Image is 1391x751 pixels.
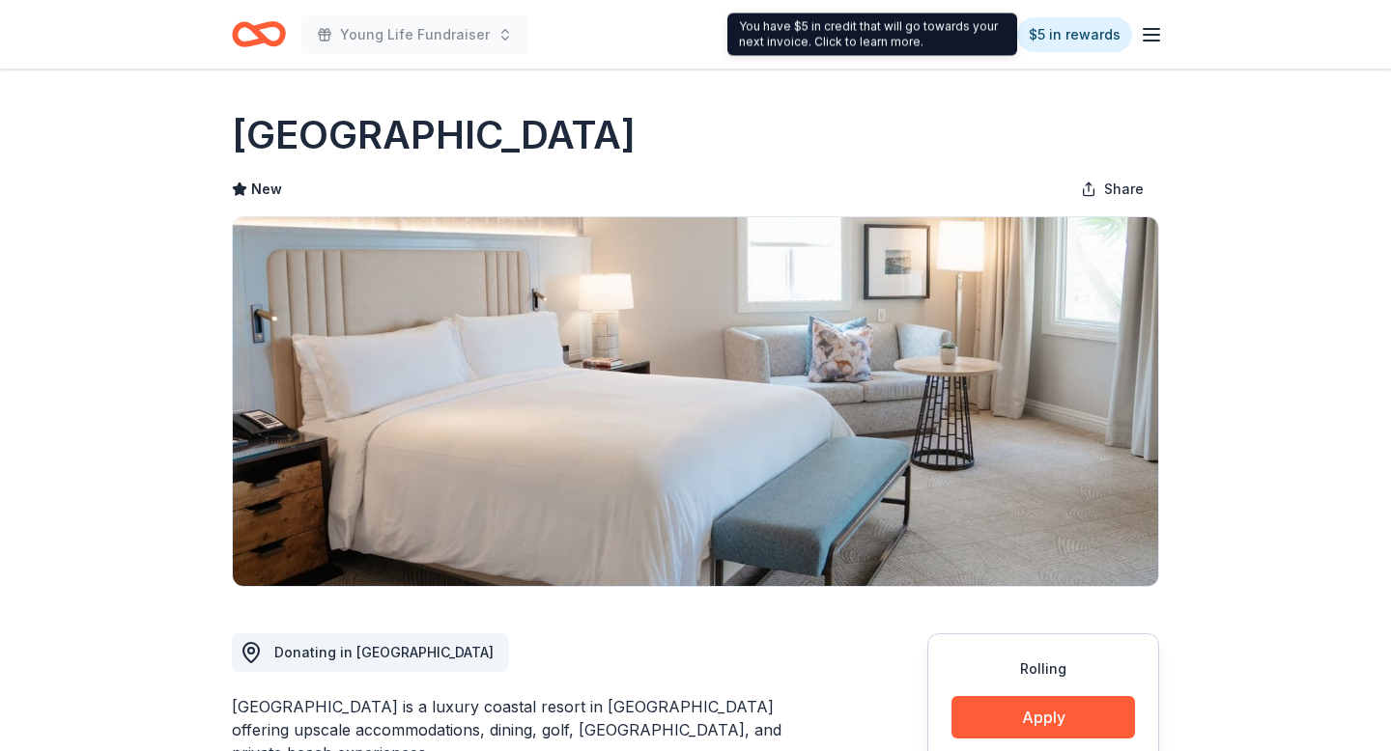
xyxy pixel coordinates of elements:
button: Share [1065,170,1159,209]
div: You have $5 in credit that will go towards your next invoice. Click to learn more. [727,14,1017,56]
button: Apply [951,696,1135,738]
span: New [251,178,282,201]
span: Young Life Fundraiser [340,23,490,46]
h1: [GEOGRAPHIC_DATA] [232,108,636,162]
div: Rolling [951,657,1135,681]
a: $5 in rewards [1017,17,1132,52]
img: Image for Waldorf Astoria Monarch Beach Resort & Club [233,217,1158,586]
button: Young Life Fundraiser [301,15,528,54]
span: Donating in [GEOGRAPHIC_DATA] [274,644,494,660]
a: Home [232,12,286,57]
span: Share [1104,178,1144,201]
